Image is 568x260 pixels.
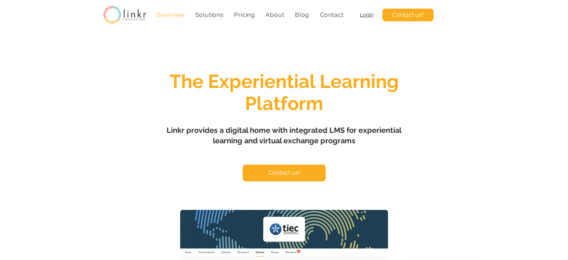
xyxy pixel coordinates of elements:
a: Overview [152,7,189,22]
span: The Experiential Learning Platform [170,70,399,114]
span: Linkr provides a digital home with integrated LMS for experiential learning and virtual exchange ... [167,126,401,145]
nav: Site [152,7,348,22]
span: Contact [320,11,344,18]
a: Contact us! [243,165,326,181]
span: Solutions [195,11,224,18]
a: Contact [316,7,347,22]
a: Blog [291,7,313,22]
a: Login [360,12,373,18]
span: Pricing [234,11,255,18]
a: Pricing [230,7,259,22]
span: Contact us! [269,169,300,177]
div: About [262,7,288,22]
a: Contact us! [382,9,434,21]
div: Solutions [191,7,227,22]
span: Contact us! [392,11,423,19]
img: linkr_logo_transparentbg.png [103,6,146,24]
span: Blog [295,11,309,18]
span: About [266,11,284,18]
span: Overview [156,11,184,18]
